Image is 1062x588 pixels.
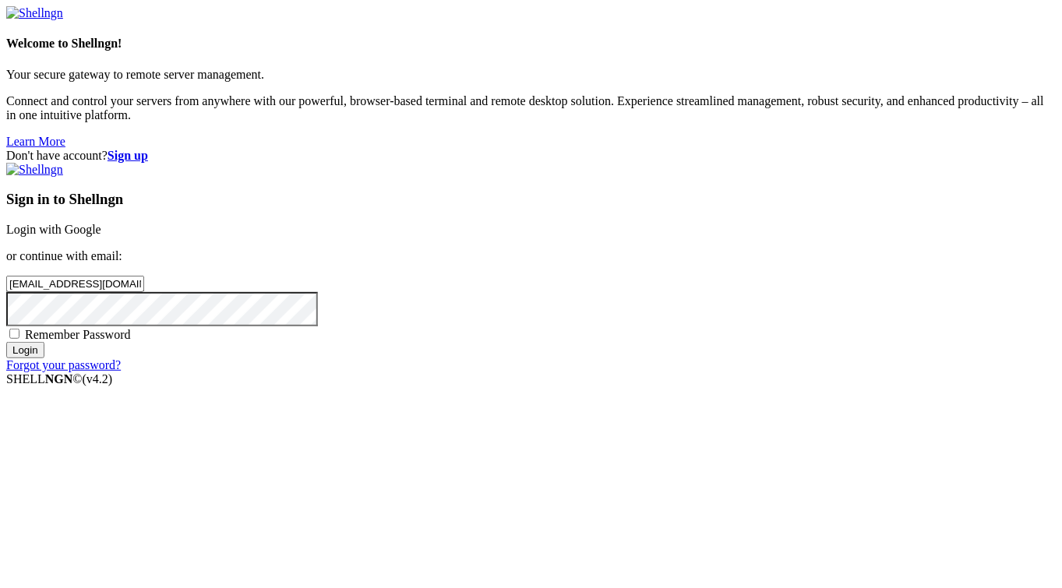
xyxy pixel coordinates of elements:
[6,68,1056,82] p: Your secure gateway to remote server management.
[6,223,101,236] a: Login with Google
[6,249,1056,263] p: or continue with email:
[6,135,65,148] a: Learn More
[6,149,1056,163] div: Don't have account?
[9,329,19,339] input: Remember Password
[45,372,73,386] b: NGN
[6,37,1056,51] h4: Welcome to Shellngn!
[6,191,1056,208] h3: Sign in to Shellngn
[83,372,113,386] span: 4.2.0
[6,342,44,358] input: Login
[6,163,63,177] img: Shellngn
[25,328,131,341] span: Remember Password
[6,6,63,20] img: Shellngn
[6,94,1056,122] p: Connect and control your servers from anywhere with our powerful, browser-based terminal and remo...
[6,372,112,386] span: SHELL ©
[6,276,144,292] input: Email address
[6,358,121,371] a: Forgot your password?
[108,149,148,162] a: Sign up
